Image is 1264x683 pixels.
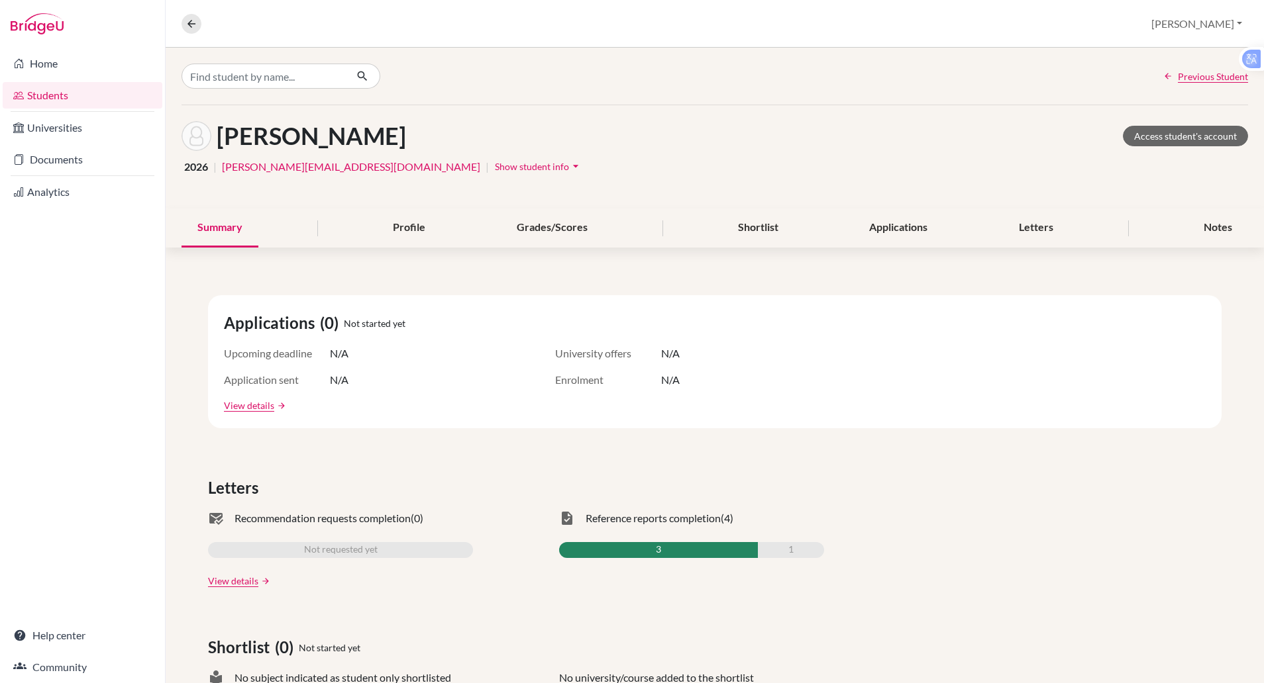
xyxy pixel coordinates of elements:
span: (4) [721,510,733,526]
span: N/A [661,372,680,388]
a: View details [208,574,258,588]
span: Enrolment [555,372,661,388]
span: Previous Student [1178,69,1248,83]
img: Oliver Wekezer's avatar [182,121,211,151]
a: Home [3,50,162,77]
span: | [213,159,217,175]
a: Help center [3,622,162,649]
a: arrow_forward [258,576,270,586]
span: 1 [788,542,794,558]
span: (0) [411,510,423,526]
a: Students [3,82,162,109]
span: Application sent [224,372,330,388]
span: mark_email_read [208,510,224,526]
span: 2026 [184,159,208,175]
span: University offers [555,345,661,361]
span: Reference reports completion [586,510,721,526]
i: arrow_drop_down [569,159,582,173]
div: Profile [377,208,441,248]
span: Not started yet [299,641,360,655]
a: Documents [3,146,162,173]
div: Grades/Scores [501,208,604,248]
span: Upcoming deadline [224,345,330,361]
div: Notes [1188,208,1248,248]
span: 3 [656,542,661,558]
a: arrow_forward [274,401,286,410]
a: Access student's account [1123,126,1248,146]
span: Recommendation requests completion [235,510,411,526]
button: [PERSON_NAME] [1145,11,1248,36]
a: Community [3,654,162,680]
span: Not requested yet [304,542,378,558]
a: [PERSON_NAME][EMAIL_ADDRESS][DOMAIN_NAME] [222,159,480,175]
a: View details [224,398,274,412]
span: | [486,159,489,175]
div: Letters [1003,208,1069,248]
span: (0) [275,635,299,659]
span: task [559,510,575,526]
div: Applications [853,208,943,248]
a: Analytics [3,179,162,205]
span: (0) [320,311,344,335]
span: Letters [208,476,264,500]
div: Shortlist [722,208,794,248]
h1: [PERSON_NAME] [217,122,406,150]
span: N/A [330,345,348,361]
span: Show student info [495,161,569,172]
div: Summary [182,208,258,248]
input: Find student by name... [182,64,346,89]
span: N/A [661,345,680,361]
span: N/A [330,372,348,388]
span: Not started yet [344,316,405,330]
a: Universities [3,114,162,141]
img: Bridge-U [11,13,64,34]
span: Applications [224,311,320,335]
button: Show student infoarrow_drop_down [494,156,583,177]
span: Shortlist [208,635,275,659]
a: Previous Student [1163,69,1248,83]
